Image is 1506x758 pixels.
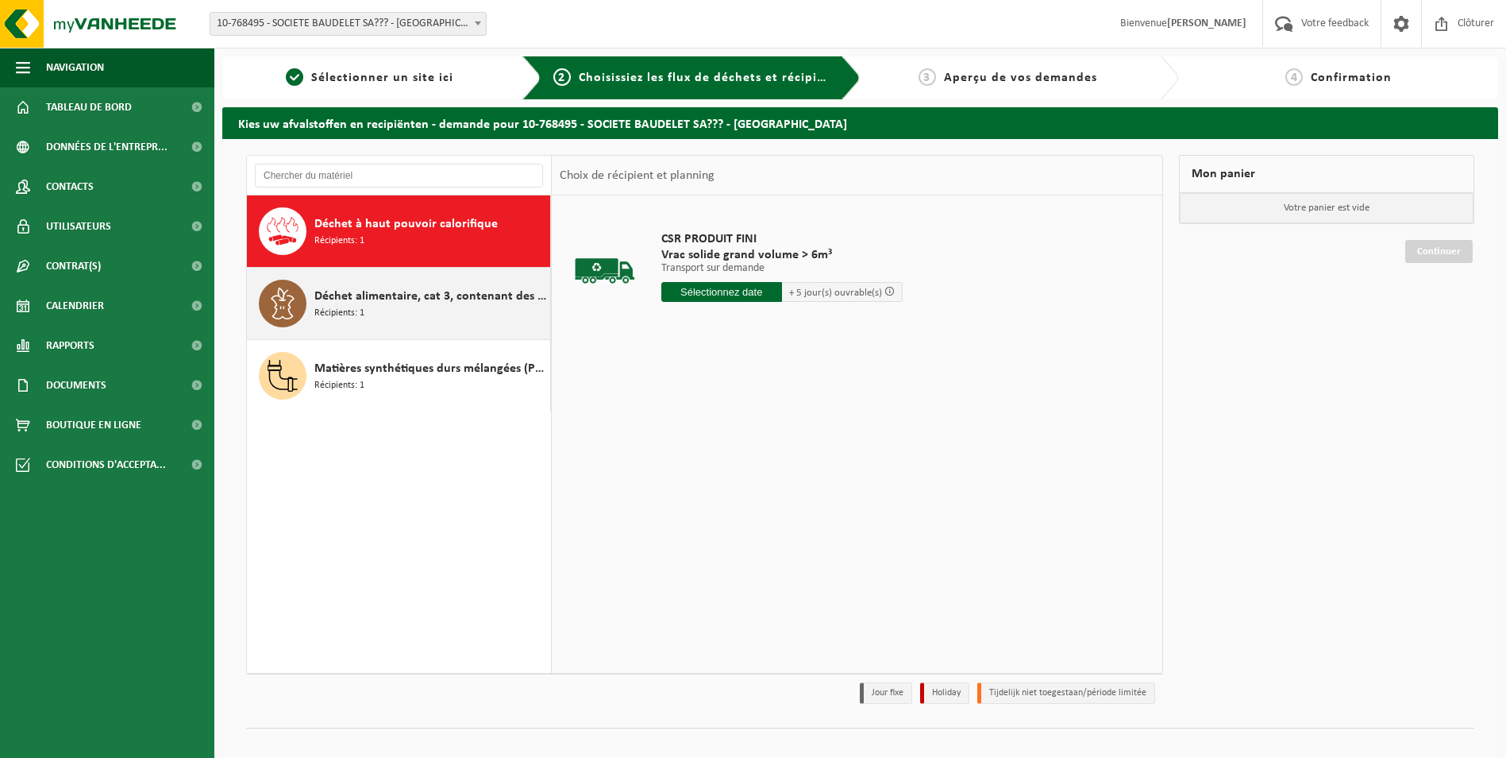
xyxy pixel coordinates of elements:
[579,72,843,84] span: Choisissiez les flux de déchets et récipients
[46,207,111,246] span: Utilisateurs
[661,263,903,274] p: Transport sur demande
[314,287,546,306] span: Déchet alimentaire, cat 3, contenant des produits d'origine animale, emballage synthétique
[860,683,912,704] li: Jour fixe
[314,234,364,249] span: Récipients: 1
[314,306,364,321] span: Récipients: 1
[311,72,453,84] span: Sélectionner un site ici
[247,268,551,340] button: Déchet alimentaire, cat 3, contenant des produits d'origine animale, emballage synthétique Récipi...
[977,683,1155,704] li: Tijdelijk niet toegestaan/période limitée
[314,378,364,393] span: Récipients: 1
[1179,155,1474,193] div: Mon panier
[46,48,104,87] span: Navigation
[46,286,104,326] span: Calendrier
[552,156,722,195] div: Choix de récipient et planning
[46,326,94,365] span: Rapports
[789,288,882,298] span: + 5 jour(s) ouvrable(s)
[230,68,510,87] a: 1Sélectionner un site ici
[314,215,498,234] span: Déchet à haut pouvoir calorifique
[661,231,903,247] span: CSR PRODUIT FINI
[46,405,141,445] span: Boutique en ligne
[661,247,903,263] span: Vrac solide grand volume > 6m³
[210,12,487,36] span: 10-768495 - SOCIETE BAUDELET SA??? - BLARINGHEM
[46,127,168,167] span: Données de l'entrepr...
[314,359,546,378] span: Matières synthétiques durs mélangées (PE et PP), recyclables (industriel)
[553,68,571,86] span: 2
[46,167,94,207] span: Contacts
[1311,72,1392,84] span: Confirmation
[944,72,1097,84] span: Aperçu de vos demandes
[46,87,132,127] span: Tableau de bord
[920,683,969,704] li: Holiday
[46,246,101,286] span: Contrat(s)
[222,107,1498,138] h2: Kies uw afvalstoffen en recipiënten - demande pour 10-768495 - SOCIETE BAUDELET SA??? - [GEOGRAPH...
[1285,68,1303,86] span: 4
[1180,193,1473,223] p: Votre panier est vide
[1405,240,1473,263] a: Continuer
[255,164,543,188] input: Chercher du matériel
[46,445,166,485] span: Conditions d'accepta...
[661,282,782,302] input: Sélectionnez date
[1167,17,1246,29] strong: [PERSON_NAME]
[210,13,486,35] span: 10-768495 - SOCIETE BAUDELET SA??? - BLARINGHEM
[919,68,936,86] span: 3
[247,195,551,268] button: Déchet à haut pouvoir calorifique Récipients: 1
[247,340,551,412] button: Matières synthétiques durs mélangées (PE et PP), recyclables (industriel) Récipients: 1
[286,68,303,86] span: 1
[46,365,106,405] span: Documents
